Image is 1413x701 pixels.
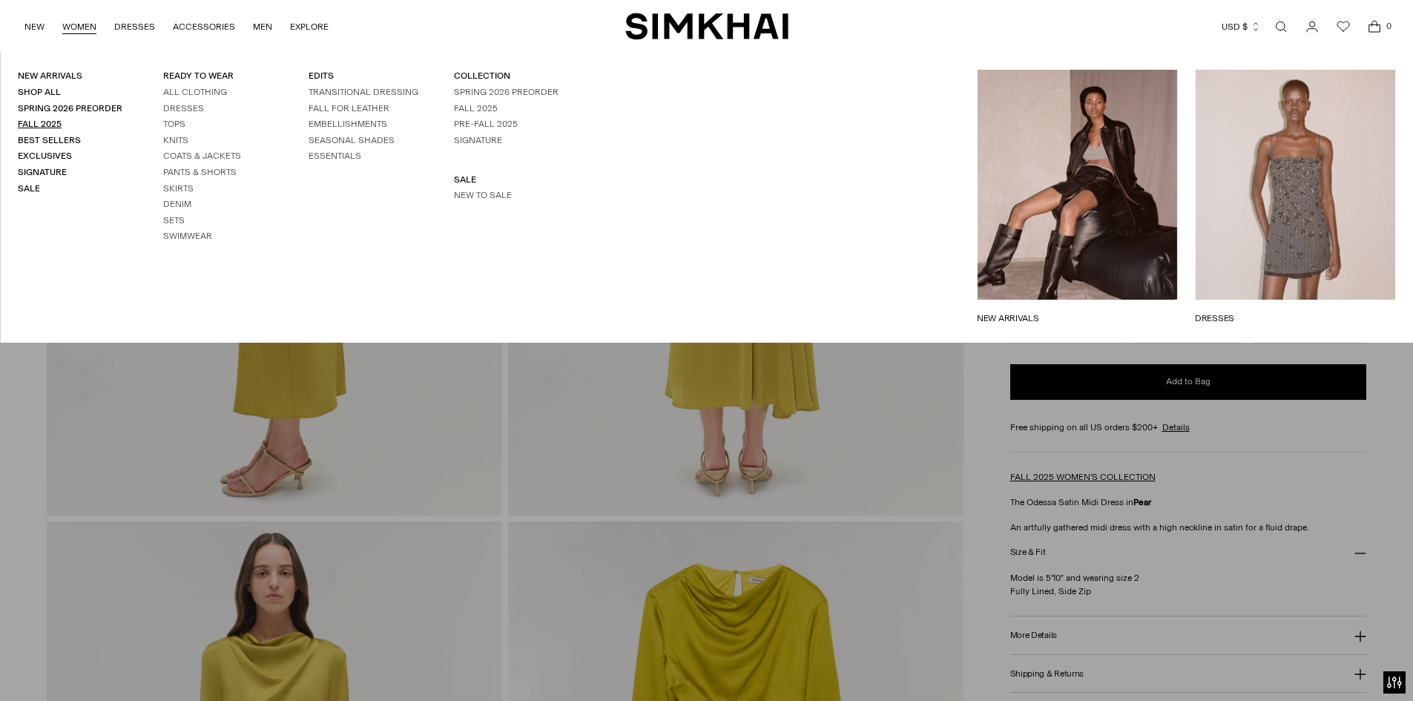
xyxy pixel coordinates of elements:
[1222,10,1261,43] button: USD $
[625,12,788,41] a: SIMKHAI
[173,10,235,43] a: ACCESSORIES
[290,10,329,43] a: EXPLORE
[1297,12,1327,42] a: Go to the account page
[62,10,96,43] a: WOMEN
[253,10,272,43] a: MEN
[1266,12,1296,42] a: Open search modal
[1328,12,1358,42] a: Wishlist
[114,10,155,43] a: DRESSES
[1360,12,1389,42] a: Open cart modal
[24,10,45,43] a: NEW
[1382,19,1395,33] span: 0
